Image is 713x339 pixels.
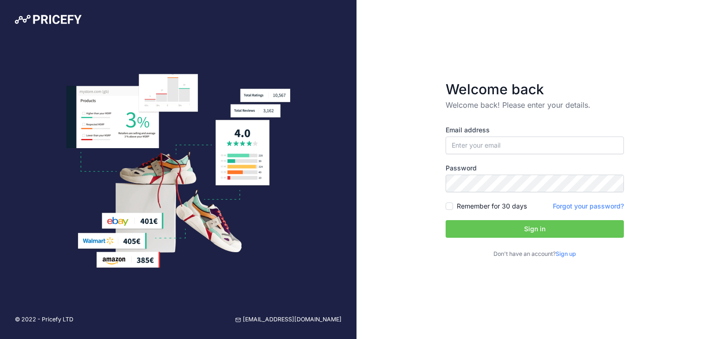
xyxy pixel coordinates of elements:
[457,202,527,211] label: Remember for 30 days
[15,315,73,324] p: © 2022 - Pricefy LTD
[15,15,82,24] img: Pricefy
[446,163,624,173] label: Password
[235,315,342,324] a: [EMAIL_ADDRESS][DOMAIN_NAME]
[446,125,624,135] label: Email address
[446,99,624,111] p: Welcome back! Please enter your details.
[446,137,624,154] input: Enter your email
[446,250,624,259] p: Don't have an account?
[446,81,624,98] h3: Welcome back
[446,220,624,238] button: Sign in
[556,250,576,257] a: Sign up
[553,202,624,210] a: Forgot your password?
